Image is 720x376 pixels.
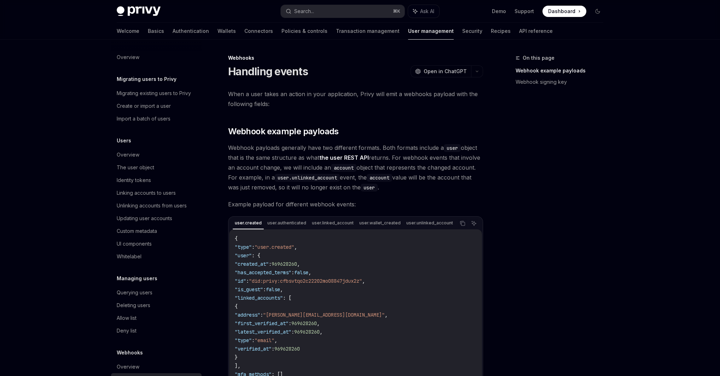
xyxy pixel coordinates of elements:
[111,360,202,373] a: Overview
[111,237,202,250] a: UI components
[111,250,202,263] a: Whitelabel
[255,244,294,250] span: "user.created"
[281,23,327,40] a: Policies & controls
[235,252,252,259] span: "user"
[516,76,609,88] a: Webhook signing key
[117,274,157,283] h5: Managing users
[111,87,202,100] a: Migrating existing users to Privy
[491,23,511,40] a: Recipes
[111,286,202,299] a: Querying users
[319,154,369,161] a: the user REST API
[294,7,314,16] div: Search...
[289,320,291,327] span: :
[117,252,141,261] div: Whitelabel
[291,320,317,327] span: 969628260
[492,8,506,15] a: Demo
[235,346,272,352] span: "verified_at"
[117,240,152,248] div: UI components
[404,219,455,227] div: user.unlinked_account
[272,261,297,267] span: 969628260
[228,199,483,209] span: Example payload for different webhook events:
[111,100,202,112] a: Create or import a user
[320,329,323,335] span: ,
[111,199,202,212] a: Unlinking accounts from users
[310,219,356,227] div: user.linked_account
[117,151,139,159] div: Overview
[111,212,202,225] a: Updating user accounts
[117,53,139,61] div: Overview
[420,8,434,15] span: Ask AI
[269,261,272,267] span: :
[111,225,202,237] a: Custom metadata
[235,286,263,293] span: "is_guest"
[117,89,191,98] div: Migrating existing users to Privy
[408,5,439,18] button: Ask AI
[294,329,320,335] span: 969628260
[367,174,392,182] code: account
[542,6,586,17] a: Dashboard
[117,114,170,123] div: Import a batch of users
[111,51,202,64] a: Overview
[111,312,202,324] a: Allow list
[235,244,252,250] span: "type"
[235,278,246,284] span: "id"
[235,312,260,318] span: "address"
[291,269,294,276] span: :
[361,184,378,192] code: user
[469,219,478,228] button: Ask AI
[336,23,400,40] a: Transaction management
[228,126,339,137] span: Webhook example payloads
[274,346,300,352] span: 969628260
[111,148,202,161] a: Overview
[235,363,240,369] span: ],
[111,161,202,174] a: The user object
[592,6,603,17] button: Toggle dark mode
[548,8,575,15] span: Dashboard
[235,295,283,301] span: "linked_accounts"
[148,23,164,40] a: Basics
[117,176,151,184] div: Identity tokens
[111,112,202,125] a: Import a batch of users
[280,286,283,293] span: ,
[263,312,385,318] span: "[PERSON_NAME][EMAIL_ADDRESS][DOMAIN_NAME]"
[385,312,388,318] span: ,
[515,8,534,15] a: Support
[424,68,467,75] span: Open in ChatGPT
[228,89,483,109] span: When a user takes an action in your application, Privy will emit a webhooks payload with the foll...
[252,252,260,259] span: : {
[117,201,187,210] div: Unlinking accounts from users
[331,164,356,172] code: account
[111,174,202,187] a: Identity tokens
[117,136,131,145] h5: Users
[252,337,255,343] span: :
[260,312,263,318] span: :
[252,244,255,250] span: :
[444,144,461,152] code: user
[393,8,400,14] span: ⌘ K
[111,187,202,199] a: Linking accounts to users
[274,337,277,343] span: ,
[266,286,280,293] span: false
[117,214,172,223] div: Updating user accounts
[117,288,152,297] div: Querying users
[117,348,143,357] h5: Webhooks
[357,219,403,227] div: user.wallet_created
[408,23,454,40] a: User management
[111,299,202,312] a: Deleting users
[362,278,365,284] span: ,
[228,65,308,78] h1: Handling events
[217,23,236,40] a: Wallets
[235,261,269,267] span: "created_at"
[411,65,471,77] button: Open in ChatGPT
[235,303,238,310] span: {
[246,278,249,284] span: :
[523,54,554,62] span: On this page
[117,227,157,235] div: Custom metadata
[281,5,405,18] button: Search...⌘K
[275,174,340,182] code: user.unlinked_account
[265,219,308,227] div: user.authenticated
[235,354,238,360] span: }
[263,286,266,293] span: :
[235,235,238,242] span: {
[117,189,176,197] div: Linking accounts to users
